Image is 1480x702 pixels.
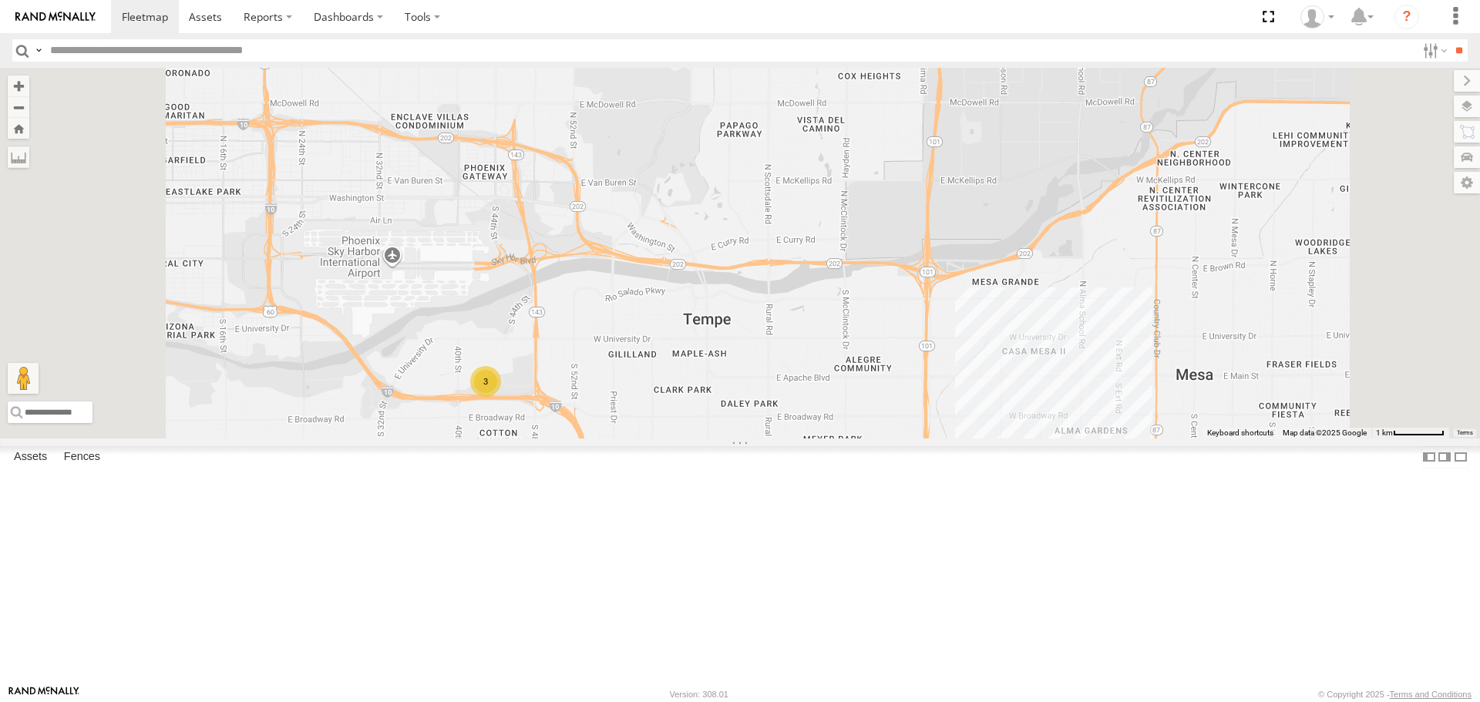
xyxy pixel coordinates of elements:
button: Zoom in [8,76,29,96]
button: Drag Pegman onto the map to open Street View [8,363,39,394]
label: Dock Summary Table to the Right [1437,446,1452,469]
span: Map data ©2025 Google [1283,428,1367,437]
a: Terms (opens in new tab) [1457,429,1473,435]
button: Map Scale: 1 km per 63 pixels [1371,428,1449,438]
div: Edward Espinoza [1295,5,1340,29]
button: Zoom Home [8,118,29,139]
label: Measure [8,146,29,168]
label: Assets [6,447,55,469]
label: Dock Summary Table to the Left [1421,446,1437,469]
button: Keyboard shortcuts [1207,428,1273,438]
div: 3 [470,366,501,397]
img: rand-logo.svg [15,12,96,22]
label: Hide Summary Table [1453,446,1468,469]
button: Zoom out [8,96,29,118]
div: © Copyright 2025 - [1318,690,1472,699]
span: 1 km [1376,428,1393,437]
label: Map Settings [1454,172,1480,193]
a: Terms and Conditions [1390,690,1472,699]
label: Search Query [32,39,45,62]
label: Fences [56,447,108,469]
label: Search Filter Options [1417,39,1450,62]
div: Version: 308.01 [670,690,728,699]
i: ? [1394,5,1419,29]
a: Visit our Website [8,687,79,702]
